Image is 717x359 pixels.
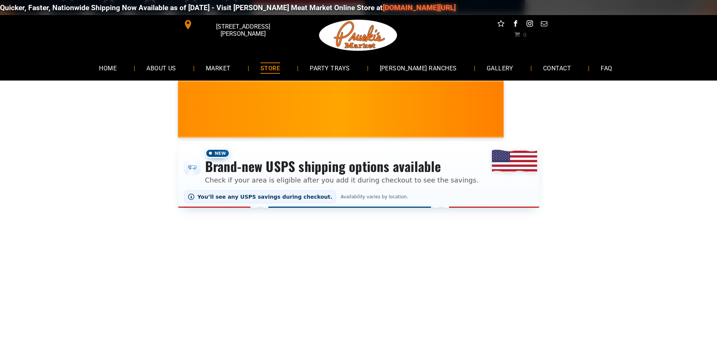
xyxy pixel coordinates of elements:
[510,19,520,30] a: facebook
[298,58,361,78] a: PARTY TRAYS
[205,158,479,175] h3: Brand-new USPS shipping options available
[205,149,230,158] span: New
[339,194,409,199] span: Availability varies by location.
[368,58,468,78] a: [PERSON_NAME] RANCHES
[475,58,525,78] a: GALLERY
[523,31,526,37] span: 0
[496,19,506,30] a: Social network
[178,144,539,208] div: Shipping options announcement
[532,58,582,78] a: CONTACT
[249,58,291,78] a: STORE
[205,175,479,185] p: Check if your area is eligible after you add it during checkout to see the savings.
[382,3,455,12] a: [DOMAIN_NAME][URL]
[539,19,549,30] a: email
[194,19,291,41] span: [STREET_ADDRESS][PERSON_NAME]
[525,19,534,30] a: instagram
[318,15,399,56] img: Pruski-s+Market+HQ+Logo2-1920w.png
[589,58,623,78] a: FAQ
[135,58,187,78] a: ABOUT US
[178,19,293,30] a: [STREET_ADDRESS][PERSON_NAME]
[195,58,242,78] a: MARKET
[88,58,128,78] a: HOME
[198,194,333,200] span: You’ll see any USPS savings during checkout.
[502,114,650,126] span: [PERSON_NAME] MARKET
